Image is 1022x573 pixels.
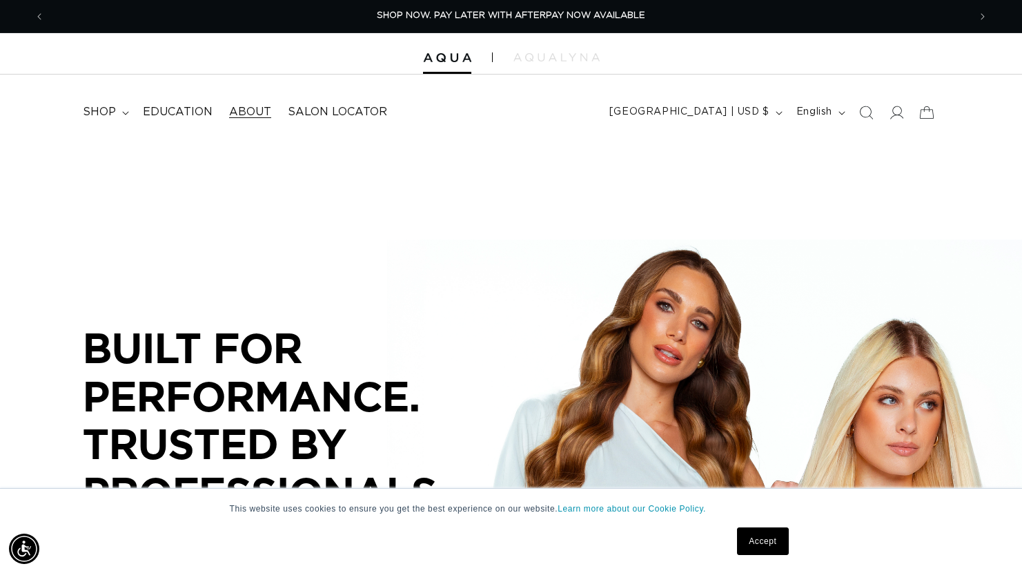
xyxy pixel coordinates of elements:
iframe: Chat Widget [953,507,1022,573]
a: Accept [737,527,788,555]
a: Education [135,97,221,128]
div: Accessibility Menu [9,534,39,564]
button: Previous announcement [24,3,55,30]
span: English [796,105,832,119]
a: Learn more about our Cookie Policy. [558,504,706,514]
span: Education [143,105,213,119]
img: Aqua Hair Extensions [423,53,471,63]
button: Next announcement [967,3,998,30]
a: Salon Locator [279,97,395,128]
img: aqualyna.com [513,53,600,61]
span: [GEOGRAPHIC_DATA] | USD $ [609,105,769,119]
span: About [229,105,271,119]
button: [GEOGRAPHIC_DATA] | USD $ [601,99,788,126]
span: shop [83,105,116,119]
span: Salon Locator [288,105,387,119]
summary: Search [851,97,881,128]
p: BUILT FOR PERFORMANCE. TRUSTED BY PROFESSIONALS. [83,324,497,516]
a: About [221,97,279,128]
summary: shop [75,97,135,128]
span: SHOP NOW. PAY LATER WITH AFTERPAY NOW AVAILABLE [377,11,645,20]
button: English [788,99,851,126]
p: This website uses cookies to ensure you get the best experience on our website. [230,503,793,515]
